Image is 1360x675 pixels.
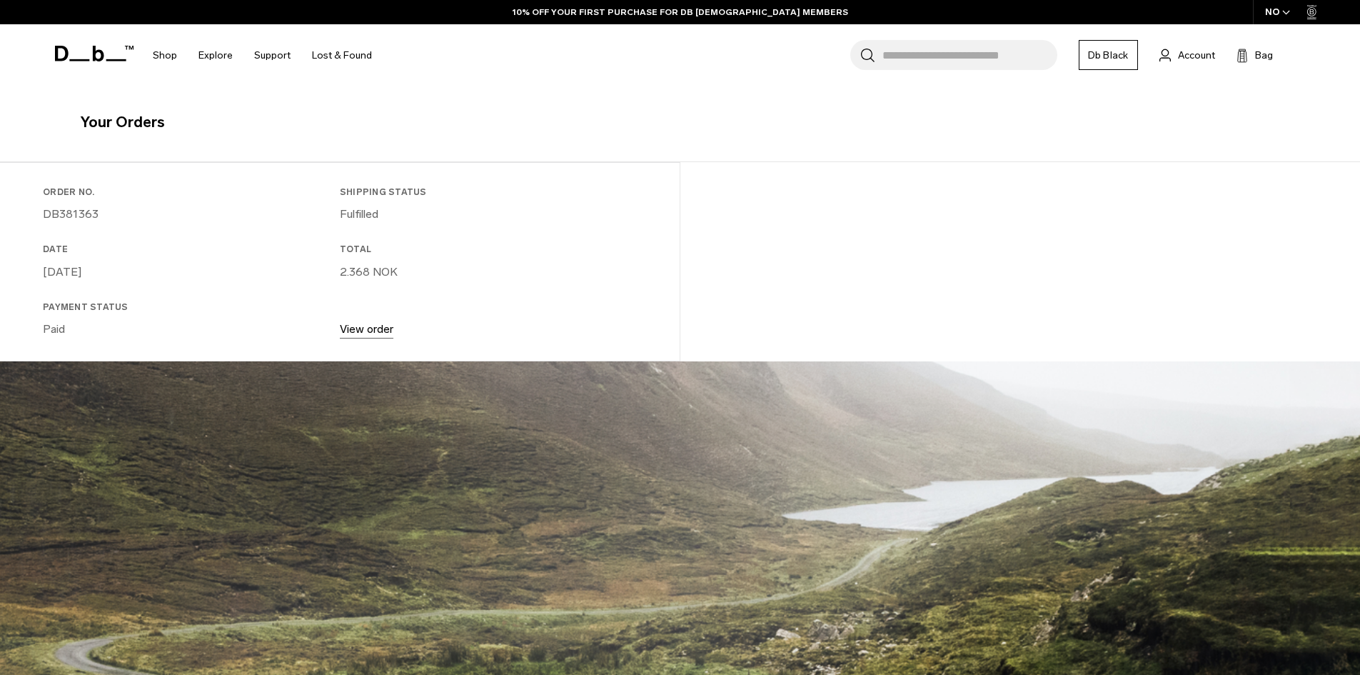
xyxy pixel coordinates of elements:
a: Support [254,30,291,81]
a: Explore [198,30,233,81]
h3: Date [43,243,334,256]
a: Shop [153,30,177,81]
p: [DATE] [43,264,334,281]
span: Bag [1255,48,1273,63]
a: Account [1159,46,1215,64]
p: Fulfilled [340,206,631,223]
h4: Your Orders [81,111,1280,134]
span: Account [1178,48,1215,63]
h3: Total [340,243,631,256]
button: Bag [1236,46,1273,64]
a: 10% OFF YOUR FIRST PURCHASE FOR DB [DEMOGRAPHIC_DATA] MEMBERS [513,6,848,19]
a: Lost & Found [312,30,372,81]
h3: Shipping Status [340,186,631,199]
h3: Order No. [43,186,334,199]
nav: Main Navigation [142,24,383,86]
p: Paid [43,321,334,338]
a: View order [340,322,393,336]
p: 2.368 NOK [340,264,631,281]
a: Db Black [1079,40,1138,70]
a: DB381363 [43,207,99,221]
h3: Payment Status [43,301,334,314]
